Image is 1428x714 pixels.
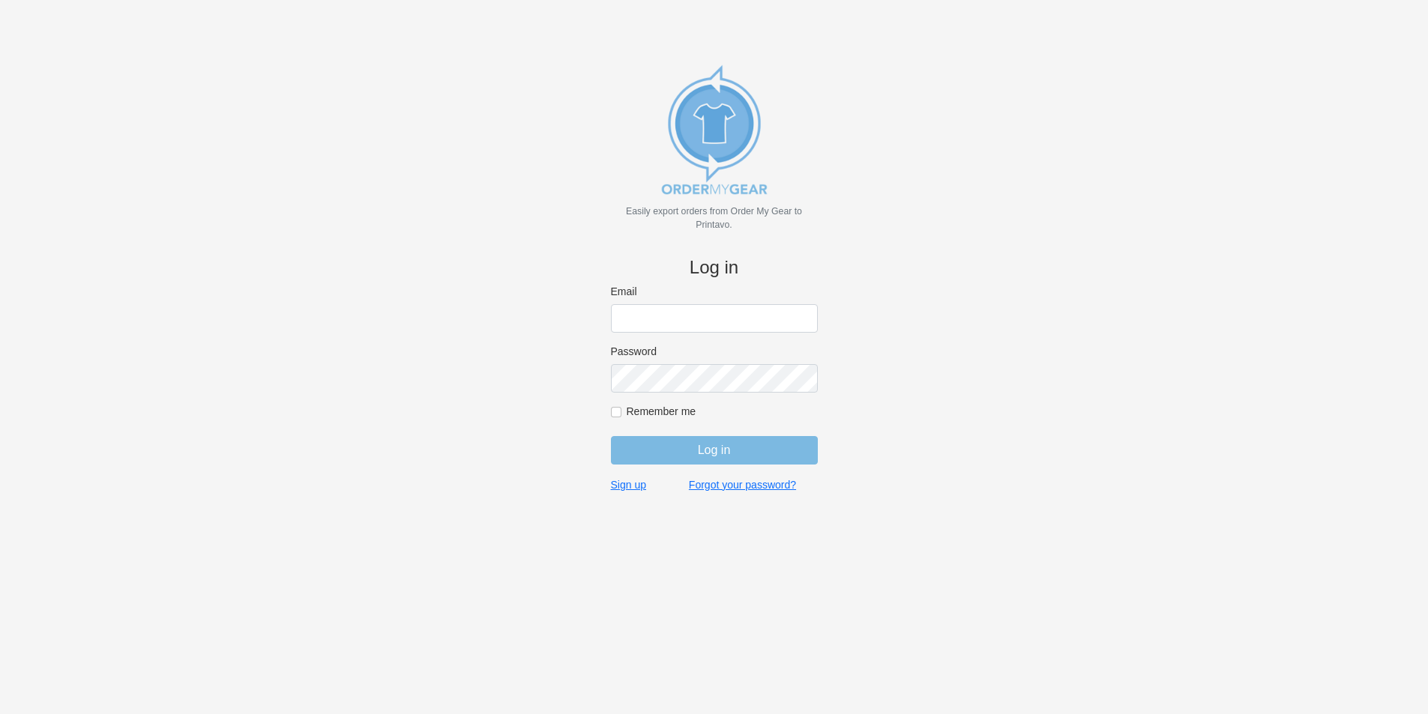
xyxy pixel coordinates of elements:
[611,436,818,465] input: Log in
[689,478,796,491] a: Forgot your password?
[611,345,818,358] label: Password
[611,285,818,298] label: Email
[611,257,818,279] h4: Log in
[611,205,818,232] p: Easily export orders from Order My Gear to Printavo.
[611,478,646,491] a: Sign up
[639,55,789,205] img: new_omg_export_logo-652582c309f788888370c3373ec495a74b7b3fc93c8838f76510ecd25890bcc4.png
[627,405,818,418] label: Remember me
